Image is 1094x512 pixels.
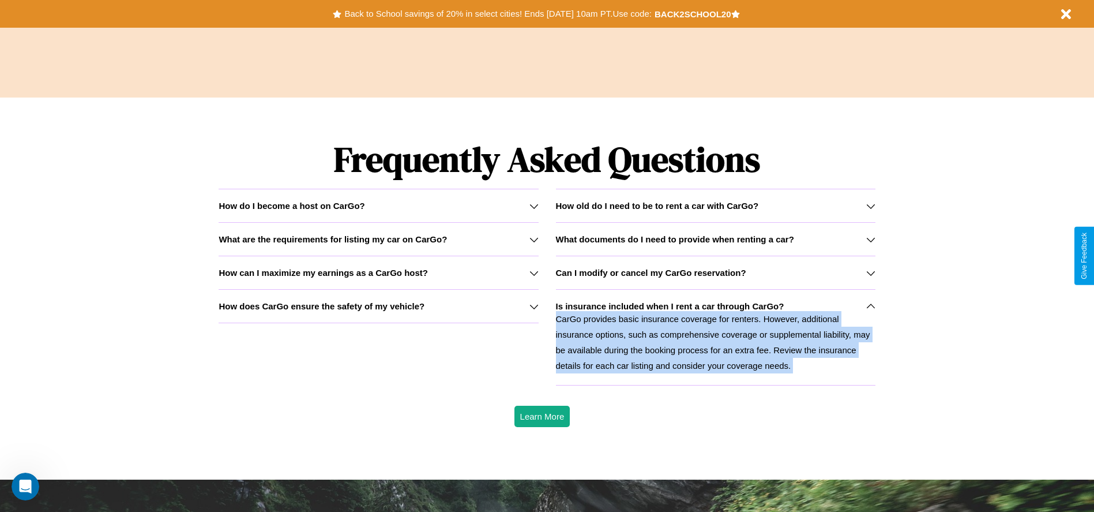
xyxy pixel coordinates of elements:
[556,301,784,311] h3: Is insurance included when I rent a car through CarGo?
[219,301,424,311] h3: How does CarGo ensure the safety of my vehicle?
[1080,233,1088,279] div: Give Feedback
[219,130,875,189] h1: Frequently Asked Questions
[655,9,731,19] b: BACK2SCHOOL20
[219,234,447,244] h3: What are the requirements for listing my car on CarGo?
[219,268,428,278] h3: How can I maximize my earnings as a CarGo host?
[514,406,570,427] button: Learn More
[556,311,875,373] p: CarGo provides basic insurance coverage for renters. However, additional insurance options, such ...
[12,473,39,500] iframe: Intercom live chat
[556,201,759,211] h3: How old do I need to be to rent a car with CarGo?
[219,201,364,211] h3: How do I become a host on CarGo?
[556,268,746,278] h3: Can I modify or cancel my CarGo reservation?
[556,234,794,244] h3: What documents do I need to provide when renting a car?
[341,6,654,22] button: Back to School savings of 20% in select cities! Ends [DATE] 10am PT.Use code:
